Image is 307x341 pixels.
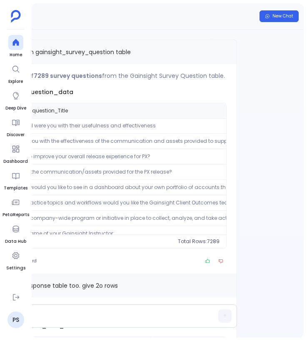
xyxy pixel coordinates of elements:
a: Templates [4,168,27,192]
span: Templates [4,185,27,192]
strong: 7289 survey questions [34,72,102,80]
a: Home [8,35,23,58]
span: Total Rows: [178,238,207,245]
span: Explore [8,78,23,85]
a: Dashboard [3,142,28,165]
a: Settings [6,248,25,271]
span: 7289 [207,238,220,245]
span: Data Hub [5,238,26,245]
span: New Chat [272,13,293,19]
a: Explore [8,62,23,85]
span: Deep Dive [5,105,26,112]
button: New Chat [260,10,299,22]
span: PetaReports [2,212,29,218]
a: PS [7,311,24,328]
span: Settings [6,265,25,271]
span: Discover [7,132,25,138]
a: PetaReports [2,195,29,218]
a: Deep Dive [5,88,26,112]
a: Data Hub [5,222,26,245]
a: Discover [7,115,25,138]
span: Dashboard [3,158,28,165]
span: Home [8,52,23,58]
img: petavue logo [11,10,21,22]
